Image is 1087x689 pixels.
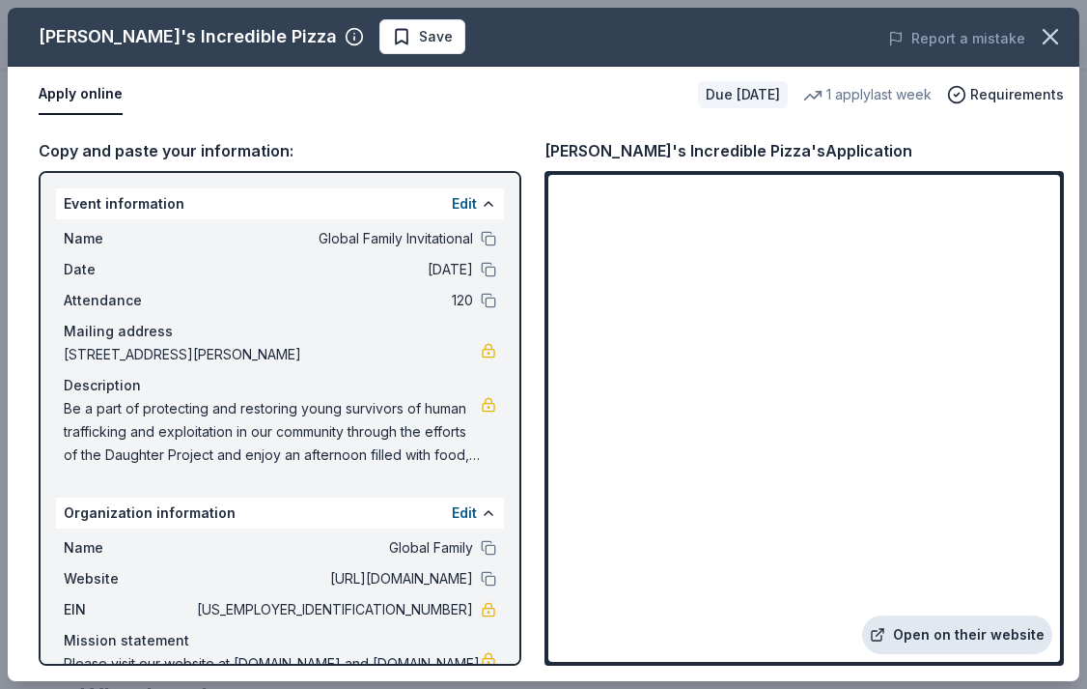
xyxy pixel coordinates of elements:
span: Date [64,258,193,281]
div: Organization information [56,498,504,529]
div: Description [64,374,496,397]
a: Open on their website [862,616,1052,654]
button: Edit [452,192,477,215]
button: Report a mistake [888,27,1025,50]
span: EIN [64,598,193,621]
div: [PERSON_NAME]'s Incredible Pizza [39,21,337,52]
span: Attendance [64,289,193,312]
span: [US_EMPLOYER_IDENTIFICATION_NUMBER] [193,598,473,621]
span: [STREET_ADDRESS][PERSON_NAME] [64,343,481,366]
span: Please visit our website at [DOMAIN_NAME] and [DOMAIN_NAME] [64,652,481,675]
span: Save [419,25,453,48]
div: Mailing address [64,320,496,343]
span: Be a part of protecting and restoring young survivors of human trafficking and exploitation in ou... [64,397,481,467]
button: Apply online [39,74,123,115]
div: Copy and paste your information: [39,138,521,163]
div: Mission statement [64,629,496,652]
button: Edit [452,502,477,525]
span: [DATE] [193,258,473,281]
div: [PERSON_NAME]'s Incredible Pizza's Application [544,138,912,163]
span: [URL][DOMAIN_NAME] [193,567,473,590]
span: Global Family [193,536,473,560]
button: Save [379,19,465,54]
span: Name [64,536,193,560]
div: Event information [56,188,504,219]
span: Global Family Invitational [193,227,473,250]
span: Name [64,227,193,250]
span: Requirements [970,83,1064,106]
button: Requirements [947,83,1064,106]
span: 120 [193,289,473,312]
div: 1 apply last week [803,83,932,106]
span: Website [64,567,193,590]
div: Due [DATE] [698,81,788,108]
